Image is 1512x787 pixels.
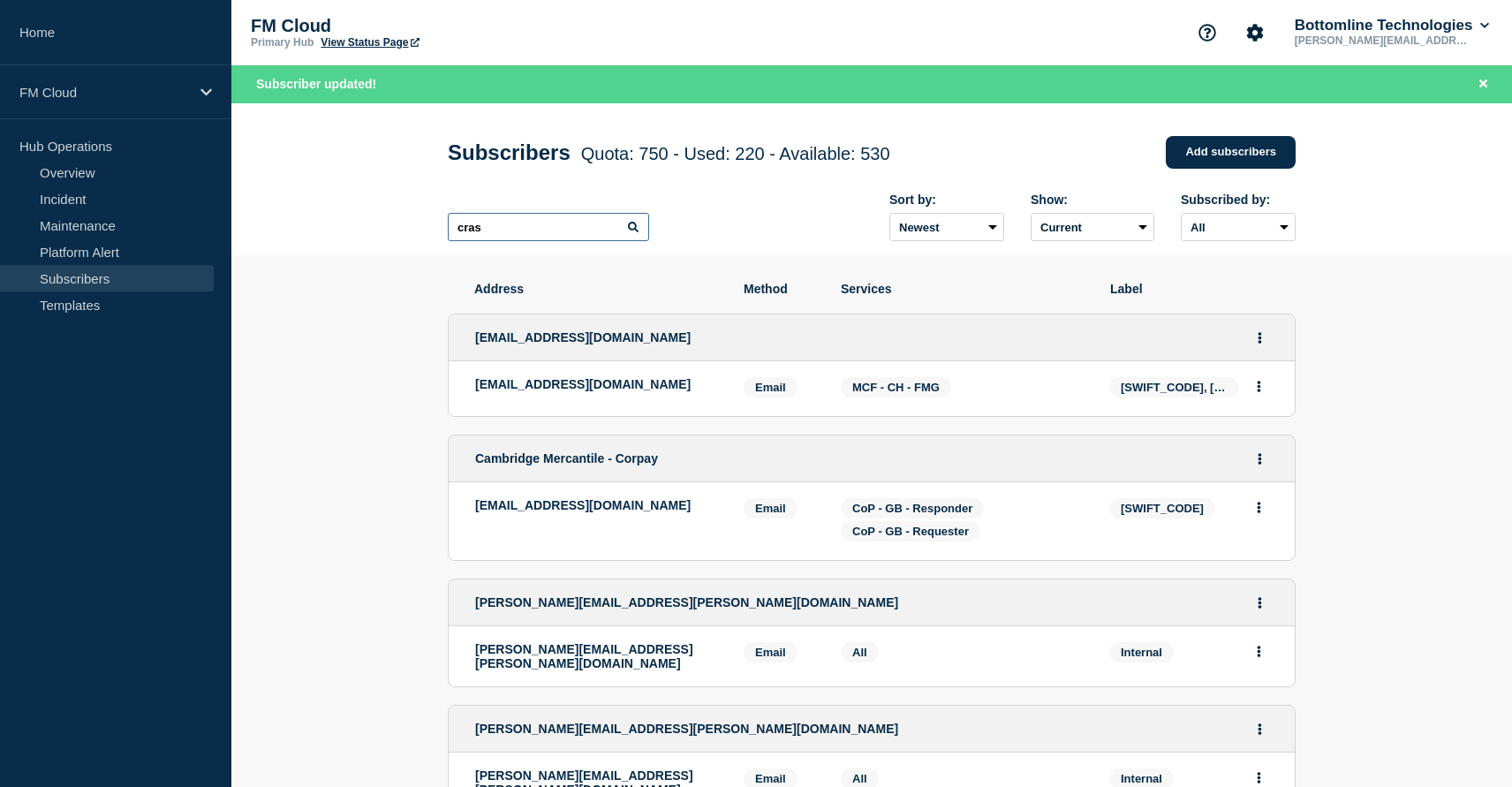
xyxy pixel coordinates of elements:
[475,330,691,344] span: [EMAIL_ADDRESS][DOMAIN_NAME]
[251,36,314,49] p: Primary Hub
[852,525,969,538] span: CoP - GB - Requester
[19,85,189,100] p: FM Cloud
[1249,324,1271,352] button: Actions
[256,77,376,91] span: Subscriber updated!
[1249,445,1271,473] button: Actions
[1249,715,1271,743] button: Actions
[889,193,1004,207] div: Sort by:
[889,213,1004,241] select: Sort by
[1189,14,1226,51] button: Support
[1181,213,1296,241] select: Subscribed by
[1031,213,1154,241] select: Deleted
[841,282,1084,296] span: Services
[1181,193,1296,207] div: Subscribed by:
[251,16,604,36] p: FM Cloud
[475,498,717,512] p: [EMAIL_ADDRESS][DOMAIN_NAME]
[1248,638,1270,665] button: Actions
[744,282,814,296] span: Method
[1249,589,1271,617] button: Actions
[852,772,867,785] span: All
[1031,193,1154,207] div: Show:
[744,498,798,518] span: Email
[1109,642,1174,662] span: Internal
[744,642,798,662] span: Email
[475,642,717,670] p: [PERSON_NAME][EMAIL_ADDRESS][PERSON_NAME][DOMAIN_NAME]
[475,595,898,609] span: [PERSON_NAME][EMAIL_ADDRESS][PERSON_NAME][DOMAIN_NAME]
[1291,17,1493,34] button: Bottomline Technologies
[581,144,890,163] span: Quota: 750 - Used: 220 - Available: 530
[1109,498,1215,518] span: [SWIFT_CODE]
[744,377,798,397] span: Email
[1248,373,1270,400] button: Actions
[852,381,940,394] span: MCF - CH - FMG
[1109,377,1238,397] span: [SWIFT_CODE], [SWIFT_CODE]
[1110,282,1269,296] span: Label
[321,36,419,49] a: View Status Page
[1472,74,1494,95] button: Close banner
[448,140,890,165] h1: Subscribers
[448,213,649,241] input: Search subscribers
[852,646,867,659] span: All
[475,451,658,465] span: Cambridge Mercantile - Corpay
[475,377,717,391] p: [EMAIL_ADDRESS][DOMAIN_NAME]
[475,722,898,736] span: [PERSON_NAME][EMAIL_ADDRESS][PERSON_NAME][DOMAIN_NAME]
[1236,14,1274,51] button: Account settings
[474,282,717,296] span: Address
[852,502,972,515] span: CoP - GB - Responder
[1248,494,1270,521] button: Actions
[1166,136,1296,169] a: Add subscribers
[1291,34,1475,47] p: [PERSON_NAME][EMAIL_ADDRESS][PERSON_NAME][DOMAIN_NAME]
